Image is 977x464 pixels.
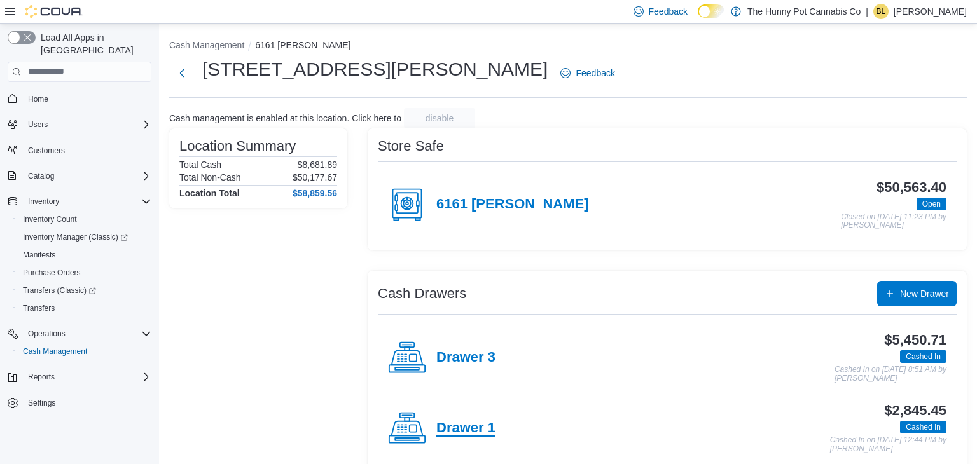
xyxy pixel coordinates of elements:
span: Open [917,198,946,210]
span: BL [877,4,886,19]
button: Home [3,90,156,108]
span: Cashed In [900,350,946,363]
p: Cash management is enabled at this location. Click here to [169,113,401,123]
button: 6161 [PERSON_NAME] [255,40,350,50]
span: Cashed In [906,351,941,362]
span: Operations [28,329,66,339]
h4: $58,859.56 [293,188,337,198]
span: Transfers (Classic) [18,283,151,298]
span: Catalog [23,168,151,184]
span: Catalog [28,171,54,181]
span: Users [28,119,48,130]
p: [PERSON_NAME] [894,4,967,19]
button: Catalog [23,168,59,184]
span: Purchase Orders [23,268,81,278]
span: Inventory [23,194,151,209]
button: New Drawer [877,281,957,306]
button: Reports [3,368,156,386]
a: Settings [23,395,60,411]
nav: An example of EuiBreadcrumbs [169,39,967,54]
a: Transfers [18,301,60,316]
button: Inventory [3,193,156,210]
h4: 6161 [PERSON_NAME] [436,196,588,213]
h3: $5,450.71 [884,332,946,348]
a: Transfers (Classic) [18,283,101,298]
span: Inventory Manager (Classic) [23,232,128,242]
span: Reports [23,369,151,385]
span: Customers [23,142,151,158]
button: Inventory [23,194,64,209]
a: Inventory Count [18,212,82,227]
span: Operations [23,326,151,341]
p: The Hunny Pot Cannabis Co [747,4,861,19]
span: Inventory Manager (Classic) [18,229,151,245]
span: Load All Apps in [GEOGRAPHIC_DATA] [36,31,151,57]
button: Cash Management [169,40,244,50]
span: Transfers (Classic) [23,285,96,296]
span: Transfers [18,301,151,316]
button: Operations [3,325,156,343]
button: Customers [3,141,156,160]
p: Closed on [DATE] 11:23 PM by [PERSON_NAME] [841,213,946,230]
span: Inventory Count [23,214,77,224]
h4: Drawer 1 [436,420,495,437]
a: Inventory Manager (Classic) [13,228,156,246]
h3: $50,563.40 [877,180,946,195]
span: Feedback [649,5,688,18]
span: Inventory [28,196,59,207]
span: Cash Management [23,346,87,357]
a: Manifests [18,247,60,263]
span: Customers [28,146,65,156]
span: Transfers [23,303,55,313]
span: New Drawer [900,287,949,300]
button: Operations [23,326,71,341]
span: Feedback [576,67,614,79]
span: Inventory Count [18,212,151,227]
nav: Complex example [8,85,151,446]
button: Settings [3,393,156,412]
img: Cova [25,5,83,18]
a: Inventory Manager (Classic) [18,229,133,245]
input: Dark Mode [698,4,724,18]
h6: Total Cash [179,160,221,170]
p: Cashed In on [DATE] 12:44 PM by [PERSON_NAME] [830,436,946,453]
h3: Cash Drawers [378,286,466,301]
button: Users [23,117,53,132]
h4: Location Total [179,188,240,198]
span: Users [23,117,151,132]
button: Inventory Count [13,210,156,228]
span: Settings [28,398,55,408]
button: Purchase Orders [13,264,156,282]
button: Catalog [3,167,156,185]
h4: Drawer 3 [436,350,495,366]
span: Cashed In [906,421,941,433]
a: Customers [23,143,70,158]
button: Next [169,60,195,86]
span: Cashed In [900,421,946,433]
button: Users [3,116,156,133]
span: Cash Management [18,344,151,359]
h3: Store Safe [378,139,444,154]
h6: Total Non-Cash [179,172,241,182]
p: $8,681.89 [298,160,337,170]
span: Home [23,91,151,107]
p: Cashed In on [DATE] 8:51 AM by [PERSON_NAME] [835,365,946,383]
a: Transfers (Classic) [13,282,156,299]
span: Settings [23,395,151,411]
p: | [866,4,868,19]
p: $50,177.67 [293,172,337,182]
h1: [STREET_ADDRESS][PERSON_NAME] [202,57,548,82]
button: disable [404,108,475,128]
span: Purchase Orders [18,265,151,280]
button: Cash Management [13,343,156,360]
span: Manifests [23,250,55,260]
a: Cash Management [18,344,92,359]
span: Manifests [18,247,151,263]
div: Branden Lalonde [873,4,889,19]
button: Transfers [13,299,156,317]
span: Home [28,94,48,104]
button: Reports [23,369,60,385]
span: disable [426,112,454,125]
button: Manifests [13,246,156,264]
